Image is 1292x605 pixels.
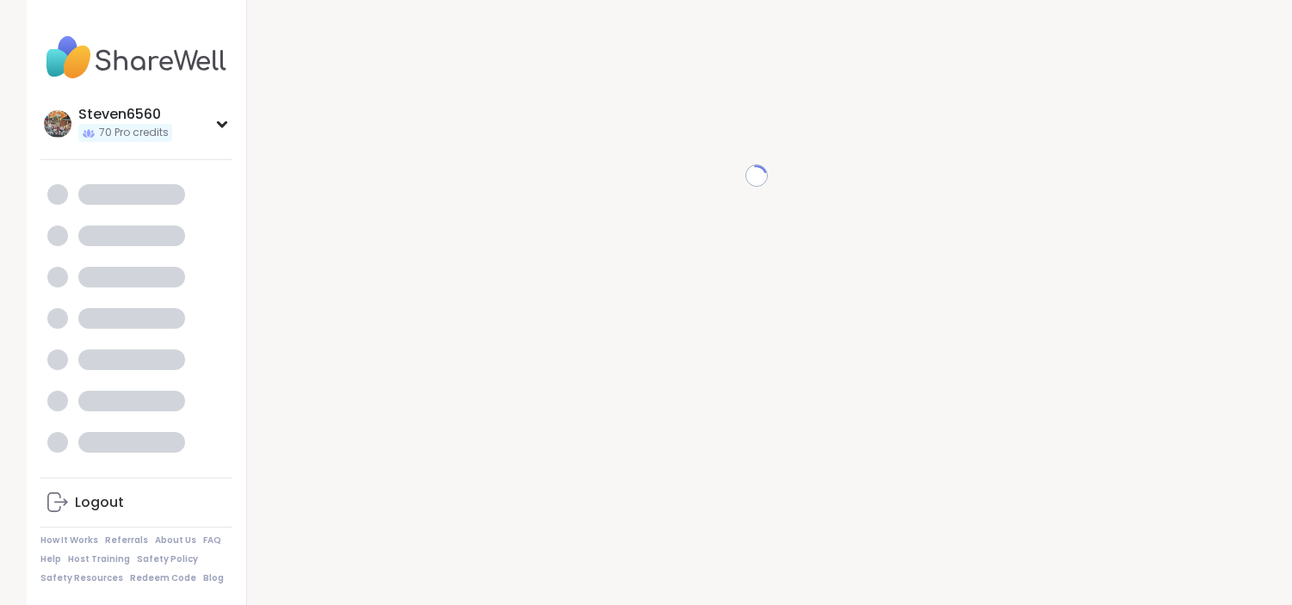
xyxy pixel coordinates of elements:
[203,572,224,584] a: Blog
[44,110,71,138] img: Steven6560
[155,534,196,546] a: About Us
[130,572,196,584] a: Redeem Code
[40,28,232,88] img: ShareWell Nav Logo
[40,572,123,584] a: Safety Resources
[75,493,124,512] div: Logout
[68,553,130,565] a: Host Training
[40,482,232,523] a: Logout
[203,534,221,546] a: FAQ
[105,534,148,546] a: Referrals
[137,553,198,565] a: Safety Policy
[99,126,169,140] span: 70 Pro credits
[40,534,98,546] a: How It Works
[78,105,172,124] div: Steven6560
[40,553,61,565] a: Help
